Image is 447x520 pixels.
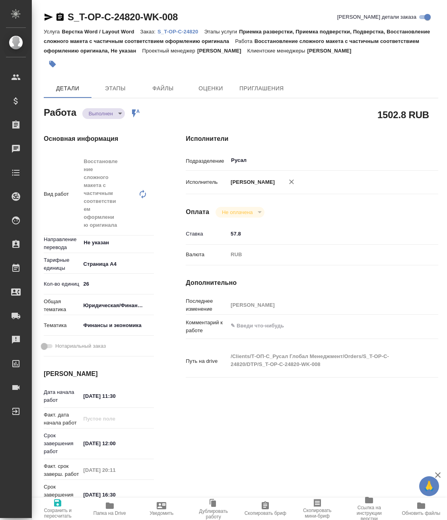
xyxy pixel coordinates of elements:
[296,508,339,519] span: Скопировать мини-бриф
[239,498,292,520] button: Скопировать бриф
[44,483,80,507] p: Срок завершения услуги
[186,157,228,165] p: Подразделение
[292,498,344,520] button: Скопировать мини-бриф
[80,413,150,425] input: Пустое поле
[136,498,188,520] button: Уведомить
[49,84,87,93] span: Детали
[44,432,80,456] p: Срок завершения работ
[44,134,154,144] h4: Основная информация
[93,510,126,516] span: Папка на Drive
[197,48,247,54] p: [PERSON_NAME]
[228,299,417,311] input: Пустое поле
[80,319,154,332] div: Финансы и экономика
[55,12,65,22] button: Скопировать ссылку
[216,207,264,218] div: Выполнен
[245,510,286,516] span: Скопировать бриф
[419,476,439,496] button: 🙏
[150,510,173,516] span: Уведомить
[413,160,414,161] button: Open
[44,298,80,314] p: Общая тематика
[228,228,417,240] input: ✎ Введи что-нибудь
[150,242,151,243] button: Open
[192,508,235,520] span: Дублировать работу
[402,510,440,516] span: Обновить файлы
[44,29,62,35] p: Услуга
[247,48,307,54] p: Клиентские менеджеры
[32,498,84,520] button: Сохранить и пересчитать
[422,478,436,495] span: 🙏
[228,178,275,186] p: [PERSON_NAME]
[144,84,182,93] span: Файлы
[44,236,80,251] p: Направление перевода
[80,464,150,476] input: Пустое поле
[80,299,154,312] div: Юридическая/Финансовая
[44,321,80,329] p: Тематика
[68,12,178,22] a: S_T-OP-C-24820-WK-008
[44,411,80,427] p: Факт. дата начала работ
[337,13,416,21] span: [PERSON_NAME] детали заказа
[142,48,197,54] p: Проектный менеджер
[80,257,154,271] div: Страница А4
[343,498,395,520] button: Ссылка на инструкции верстки
[283,173,300,191] button: Удалить исполнителя
[220,209,255,216] button: Не оплачена
[186,357,228,365] p: Путь на drive
[186,297,228,313] p: Последнее изменение
[157,28,204,35] a: S_T-OP-C-24820
[55,342,106,350] span: Нотариальный заказ
[186,230,228,238] p: Ставка
[80,489,150,501] input: ✎ Введи что-нибудь
[80,390,150,402] input: ✎ Введи что-нибудь
[157,29,204,35] p: S_T-OP-C-24820
[186,207,209,217] h4: Оплата
[44,462,80,478] p: Факт. срок заверш. работ
[44,388,80,404] p: Дата начала работ
[44,369,154,379] h4: [PERSON_NAME]
[377,108,429,121] h2: 1502.8 RUB
[307,48,358,54] p: [PERSON_NAME]
[96,84,134,93] span: Этапы
[44,280,80,288] p: Кол-во единиц
[188,498,240,520] button: Дублировать работу
[44,190,80,198] p: Вид работ
[186,319,228,335] p: Комментарий к работе
[239,84,284,93] span: Приглашения
[186,134,438,144] h4: Исполнители
[44,256,80,272] p: Тарифные единицы
[44,55,61,73] button: Добавить тэг
[80,438,150,449] input: ✎ Введи что-нибудь
[186,178,228,186] p: Исполнитель
[37,508,79,519] span: Сохранить и пересчитать
[86,110,115,117] button: Выполнен
[204,29,239,35] p: Этапы услуги
[62,29,140,35] p: Верстка Word / Layout Word
[44,105,76,119] h2: Работа
[82,108,125,119] div: Выполнен
[140,29,157,35] p: Заказ:
[84,498,136,520] button: Папка на Drive
[186,251,228,259] p: Валюта
[228,350,417,371] textarea: /Clients/Т-ОП-С_Русал Глобал Менеджмент/Orders/S_T-OP-C-24820/DTP/S_T-OP-C-24820-WK-008
[44,12,53,22] button: Скопировать ссылку для ЯМессенджера
[228,248,417,261] div: RUB
[80,278,154,290] input: ✎ Введи что-нибудь
[186,278,438,288] h4: Дополнительно
[235,38,255,44] p: Работа
[192,84,230,93] span: Оценки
